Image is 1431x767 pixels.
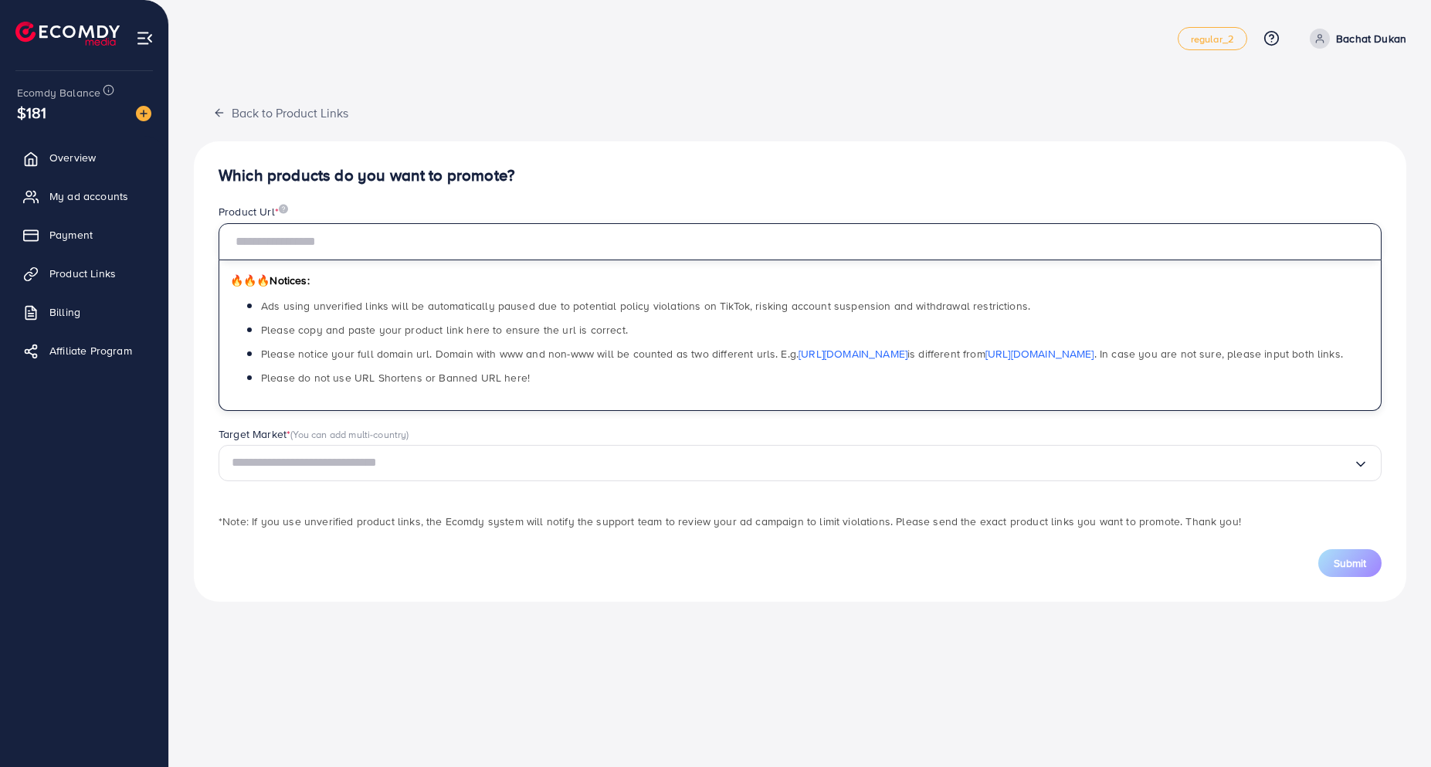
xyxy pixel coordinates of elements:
a: [URL][DOMAIN_NAME] [985,346,1094,361]
p: *Note: If you use unverified product links, the Ecomdy system will notify the support team to rev... [219,512,1382,531]
span: regular_2 [1191,34,1234,44]
span: Ecomdy Balance [17,85,100,100]
button: Submit [1318,549,1382,577]
button: Back to Product Links [194,96,368,129]
span: Ads using unverified links will be automatically paused due to potential policy violations on Tik... [261,298,1030,314]
label: Product Url [219,204,288,219]
label: Target Market [219,426,409,442]
input: Search for option [232,451,1353,475]
a: Bachat Dukan [1304,29,1406,49]
div: Search for option [219,445,1382,481]
img: image [279,204,288,214]
a: regular_2 [1178,27,1247,50]
a: Affiliate Program [12,335,157,366]
img: logo [15,22,120,46]
a: Payment [12,219,157,250]
span: Product Links [49,266,116,281]
span: Overview [49,150,96,165]
span: My ad accounts [49,188,128,204]
span: Notices: [230,273,310,288]
span: Payment [49,227,93,243]
a: Billing [12,297,157,328]
span: Affiliate Program [49,343,132,358]
span: Please notice your full domain url. Domain with www and non-www will be counted as two different ... [261,346,1343,361]
span: Billing [49,304,80,320]
span: Submit [1334,555,1366,571]
iframe: Chat [1365,697,1419,755]
a: Product Links [12,258,157,289]
a: My ad accounts [12,181,157,212]
img: menu [136,29,154,47]
a: Overview [12,142,157,173]
a: [URL][DOMAIN_NAME] [799,346,907,361]
h4: Which products do you want to promote? [219,166,1382,185]
span: (You can add multi-country) [290,427,409,441]
span: Please do not use URL Shortens or Banned URL here! [261,370,530,385]
p: Bachat Dukan [1336,29,1406,48]
img: image [136,106,151,121]
span: 🔥🔥🔥 [230,273,270,288]
span: $181 [17,101,47,124]
span: Please copy and paste your product link here to ensure the url is correct. [261,322,628,338]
